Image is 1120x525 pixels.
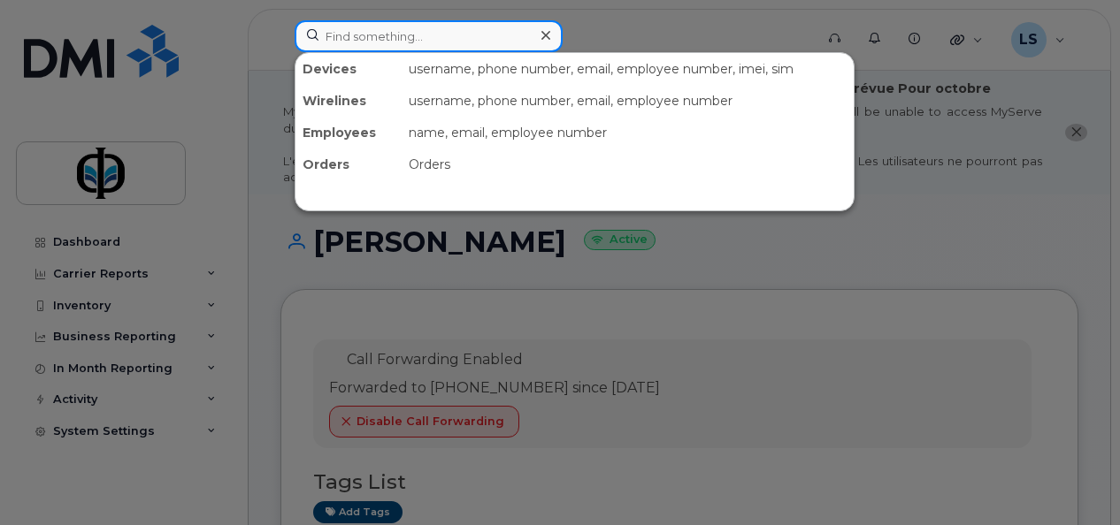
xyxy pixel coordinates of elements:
div: username, phone number, email, employee number, imei, sim [402,53,854,85]
div: Orders [402,148,854,180]
div: Employees [295,117,402,148]
div: Orders [295,148,402,180]
div: Devices [295,53,402,85]
div: name, email, employee number [402,117,854,148]
div: Wirelines [295,85,402,117]
div: username, phone number, email, employee number [402,85,854,117]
